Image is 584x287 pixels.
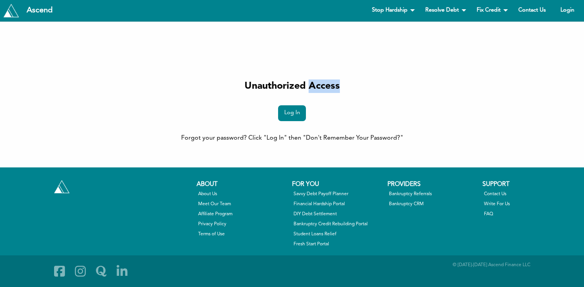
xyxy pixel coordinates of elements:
a: FAQ [484,211,572,218]
a: Write For Us [484,201,572,208]
a: Facebook [51,262,68,281]
a: Tryascend.com Ascend [2,2,61,19]
div: Providers [387,180,479,189]
a: DIY Debt Settlement [294,211,382,218]
a: Login [554,3,581,18]
div: © [DATE]-[DATE] Ascend Finance LLC [387,262,530,281]
a: Instagram [71,262,89,281]
a: Bankruptcy CRM [389,201,477,208]
a: Contact Us [512,3,552,18]
a: Bankruptcy Referrals [389,191,477,198]
a: Tryascend.com [52,178,71,195]
a: About Us [198,191,287,198]
a: Privacy Policy [198,221,287,228]
a: Savvy Debt Payoff Planner [294,191,382,198]
a: Log In [278,105,306,121]
a: Terms of Use [198,231,287,238]
div: Forgot your password? Click "Log In" then "Don't Remember Your Password?" [103,133,481,143]
a: Quora [92,262,110,281]
div: Support [482,180,574,189]
a: Contact Us [484,191,572,198]
a: Meet Our Team [198,201,287,208]
a: Linkedin [113,262,131,281]
a: Bankruptcy Credit Rebuilding Portal [294,221,382,228]
h4: Unauthorized Access [103,79,481,93]
a: Student Loans Relief [294,231,382,238]
a: Stop Hardship [365,3,417,18]
a: Affiliate Program [198,211,287,218]
img: Tryascend.com [54,180,70,193]
img: Tryascend.com [3,4,19,17]
a: Fresh Start Portal [294,241,382,248]
div: Ascend [20,7,59,14]
div: For You [292,180,384,189]
a: Financial Hardship Portal [294,201,382,208]
div: About [197,180,288,189]
a: Resolve Debt [419,3,469,18]
a: Fix Credit [470,3,510,18]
